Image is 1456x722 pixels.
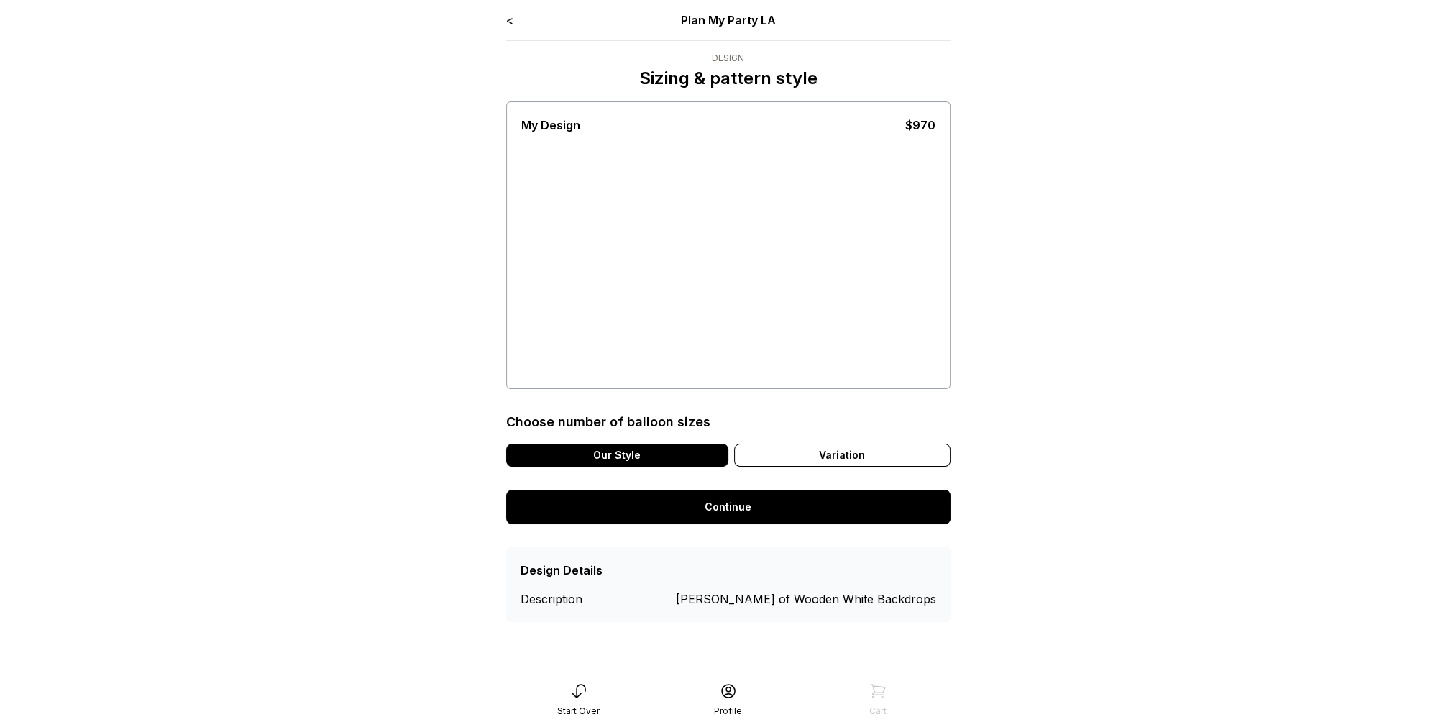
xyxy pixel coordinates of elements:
div: [PERSON_NAME] of Wooden White Backdrops [676,590,936,608]
a: < [506,13,513,27]
div: Design Details [521,562,603,579]
div: Profile [714,705,742,717]
div: Start Over [557,705,600,717]
div: Our Style [506,444,728,467]
p: Sizing & pattern style [639,67,818,90]
div: $970 [905,116,935,134]
div: Plan My Party LA [595,12,861,29]
div: Choose number of balloon sizes [506,412,710,432]
div: My Design [521,116,580,134]
div: Design [639,52,818,64]
div: Cart [869,705,887,717]
a: Continue [506,490,951,524]
div: Description [521,590,625,608]
div: Variation [734,444,951,467]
